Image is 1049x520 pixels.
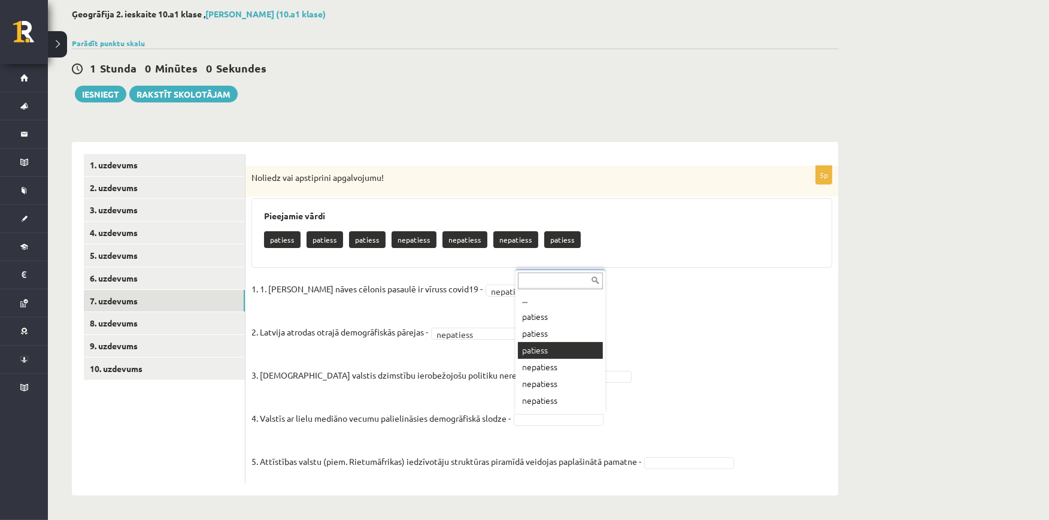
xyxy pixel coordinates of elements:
[518,409,603,426] div: patiess
[518,309,603,325] div: patiess
[518,342,603,359] div: patiess
[518,392,603,409] div: nepatiess
[518,376,603,392] div: nepatiess
[518,292,603,309] div: ...
[518,359,603,376] div: nepatiess
[518,325,603,342] div: patiess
